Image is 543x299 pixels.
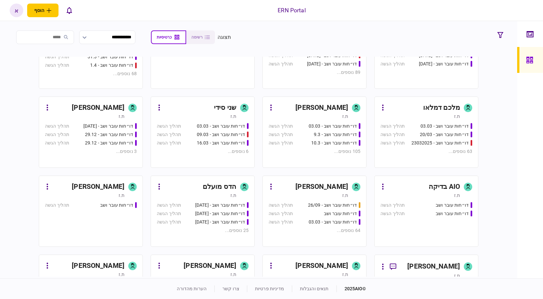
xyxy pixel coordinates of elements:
div: ת.ז [454,113,460,120]
div: [PERSON_NAME] [295,103,348,113]
div: 3 נוספים ... [45,148,137,155]
div: דו״חות עובר ושב - 29.12 [85,131,133,138]
div: דו״חות עובר ושב - 09.03 [197,131,245,138]
div: תהליך הגשה [45,202,69,209]
a: שני סידית.זדו״חות עובר ושב - 03.03תהליך הגשהדו״חות עובר ושב - 09.03תהליך הגשהדו״חות עובר ושב - 16... [151,97,255,168]
a: AIO בדיקהת.זדו״חות עובר ושבתהליך הגשהדו״חות עובר ושבתהליך הגשה [374,176,478,247]
div: ת.ז [230,192,236,199]
button: כרטיסיות [151,30,186,44]
a: צרו קשר [222,286,239,291]
div: ת.ז [230,113,236,120]
div: דו״חות עובר ושב - 02/09/25 [419,61,469,67]
div: דו״חות עובר ושב - 1.4 [90,62,133,69]
a: [PERSON_NAME]ת.זדו״חות עובר ושב - 03.03תהליך הגשהדו״חות עובר ושב - 9.3תהליך הגשהדו״חות עובר ושב -... [262,97,367,168]
div: תהליך הגשה [269,131,293,138]
div: דו״חות עובר ושב - 03.03 [421,123,469,130]
div: דו״חות עובר ושב - 03.03 [309,219,357,225]
div: [PERSON_NAME] [72,103,124,113]
button: פתח תפריט להוספת לקוח [27,4,59,17]
div: תהליך הגשה [380,131,405,138]
div: תהליך הגשה [45,62,69,69]
div: תהליך הגשה [380,202,405,209]
div: תהליך הגשה [269,140,293,146]
div: דו״חות עובר ושב - 31.3 [88,53,133,60]
a: הדס מועלםת.זדו״חות עובר ושב - 23/09/24תהליך הגשהדו״חות עובר ושב - 24/09/24תהליך הגשהדו״חות עובר ו... [151,176,255,247]
div: דו״חות עובר ושב - 25/09/24 [195,219,245,225]
div: תהליך הגשה [157,210,181,217]
button: א [10,4,23,17]
div: [PERSON_NAME] [72,182,124,192]
div: תהליך הגשה [380,123,405,130]
div: 68 נוספים ... [45,70,137,77]
div: דו״חות עובר ושב - 23/09/24 [195,202,245,209]
div: תהליך הגשה [45,131,69,138]
div: דו״חות עובר ושב - 10.3 [311,140,357,146]
div: דו״חות עובר ושב - 20/03 [420,131,469,138]
div: תהליך הגשה [157,219,181,225]
div: תהליך הגשה [157,140,181,146]
div: ת.ז [119,113,124,120]
div: דו״חות עובר ושב - 03.03 [309,123,357,130]
div: [PERSON_NAME] [295,261,348,271]
div: [PERSON_NAME] [184,261,236,271]
a: תנאים והגבלות [300,286,329,291]
div: ת.ז [454,272,460,279]
div: מלכם דמלאו [423,103,460,113]
div: דו״חות עובר ושב - 29.12 [85,140,133,146]
span: רשימה [191,35,203,40]
div: [PERSON_NAME] [72,261,124,271]
div: ת.ז [119,192,124,199]
div: ת.ז [342,271,348,278]
div: ת.ז [119,271,124,278]
div: ת.ז [454,192,460,199]
div: דו״חות עובר ושב - 24/09/24 [195,210,245,217]
div: 6 נוספים ... [157,148,249,155]
div: [PERSON_NAME] [407,261,460,272]
div: דו״חות עובר ושב - 19.3.25 [307,61,357,67]
a: [PERSON_NAME]ת.זדו״חות עובר ושב - 26.12.24תהליך הגשהדו״חות עובר ושב - 29.12תהליך הגשהדו״חות עובר ... [39,97,143,168]
div: ת.ז [342,113,348,120]
div: דו״חות עובר ושב - 26/09 [308,202,357,209]
div: תהליך הגשה [269,219,293,225]
div: ת.ז [230,271,236,278]
div: ERN Portal [278,6,305,15]
div: הדס מועלם [203,182,236,192]
div: תהליך הגשה [269,61,293,67]
div: תהליך הגשה [380,61,405,67]
span: כרטיסיות [157,35,172,40]
div: דו״חות עובר ושב [436,202,469,209]
div: תהליך הגשה [45,123,69,130]
div: תצוגה [218,33,231,41]
a: מדיניות פרטיות [255,286,284,291]
div: דו״חות עובר ושב - 23032025 [411,140,469,146]
a: הערות מהדורה [177,286,207,291]
div: 64 נוספים ... [269,227,360,234]
div: דו״חות עובר ושב [100,202,133,209]
a: [PERSON_NAME]ת.זדו״חות עובר ושבתהליך הגשה [39,176,143,247]
button: פתח רשימת התראות [62,4,76,17]
div: 89 נוספים ... [269,69,360,76]
div: תהליך הגשה [157,202,181,209]
div: תהליך הגשה [380,210,405,217]
div: תהליך הגשה [269,202,293,209]
div: תהליך הגשה [157,123,181,130]
button: רשימה [186,30,215,44]
div: 105 נוספים ... [269,148,360,155]
div: תהליך הגשה [45,53,69,60]
div: דו״חות עובר ושב - 16.03 [197,140,245,146]
div: תהליך הגשה [380,140,405,146]
div: 25 נוספים ... [157,227,249,234]
div: 63 נוספים ... [380,148,472,155]
a: מלכם דמלאות.זדו״חות עובר ושב - 03.03תהליך הגשהדו״חות עובר ושב - 20/03תהליך הגשהדו״חות עובר ושב - ... [374,97,478,168]
div: AIO בדיקה [429,182,460,192]
a: [PERSON_NAME]ת.זדו״חות עובר ושב - 26/09תהליך הגשהדו״חות עובר ושבתהליך הגשהדו״חות עובר ושב - 03.03... [262,176,367,247]
div: תהליך הגשה [269,210,293,217]
div: דו״חות עובר ושב - 26.12.24 [83,123,133,130]
div: תהליך הגשה [269,123,293,130]
div: © 2025 AIO [336,285,366,292]
div: דו״חות עובר ושב - 9.3 [314,131,357,138]
div: תהליך הגשה [45,140,69,146]
div: [PERSON_NAME] [295,182,348,192]
div: דו״חות עובר ושב [324,210,357,217]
